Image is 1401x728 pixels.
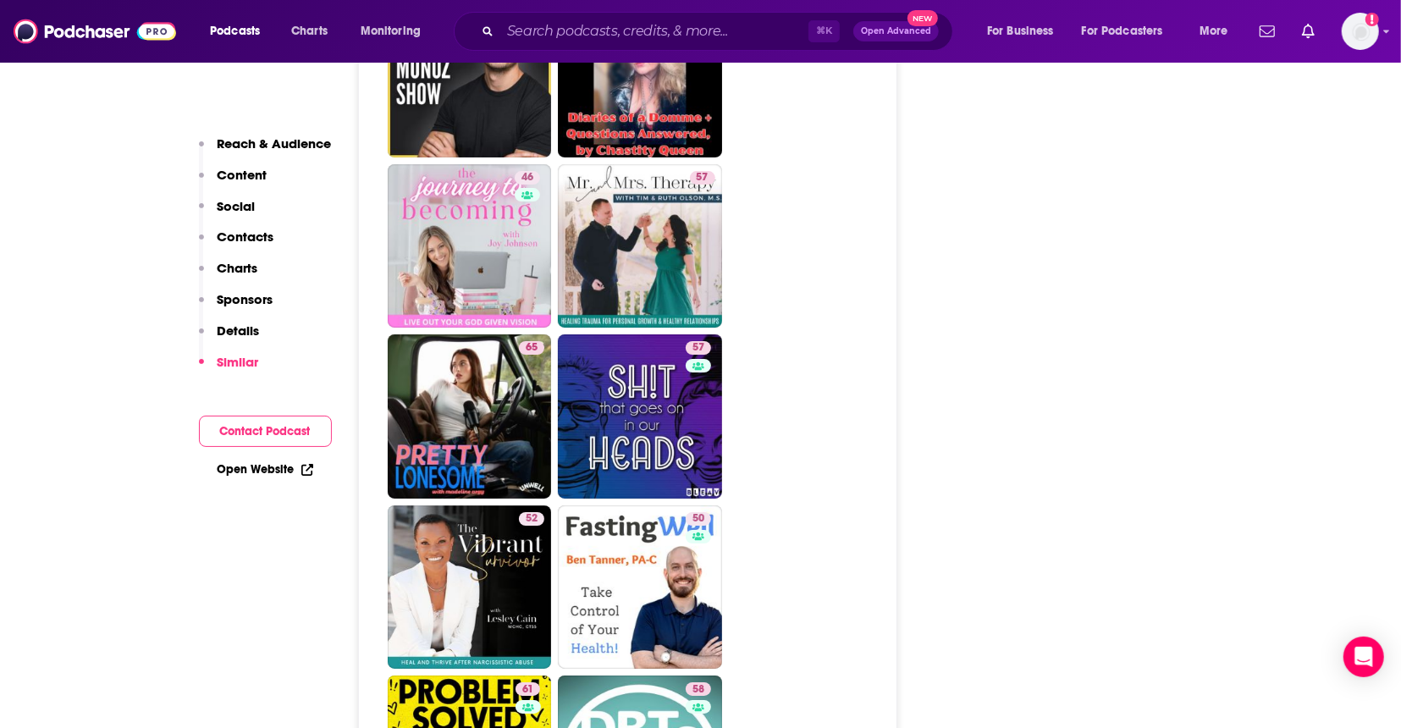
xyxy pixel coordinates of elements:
button: Charts [199,260,258,291]
a: 57 [558,164,722,328]
button: Contact Podcast [199,416,332,447]
span: 61 [522,681,533,698]
span: 46 [521,169,533,186]
a: 57 [686,341,711,355]
p: Similar [218,354,259,370]
button: open menu [198,18,282,45]
button: Reach & Audience [199,135,332,167]
button: Similar [199,354,259,385]
a: Charts [280,18,338,45]
a: 65 [388,334,552,499]
button: Contacts [199,229,274,260]
span: 50 [692,510,704,527]
a: 61 [516,682,540,696]
button: Social [199,198,256,229]
a: 65 [519,341,544,355]
a: Show notifications dropdown [1253,17,1282,46]
button: open menu [1071,18,1188,45]
p: Details [218,323,260,339]
span: 57 [697,169,709,186]
p: Reach & Audience [218,135,332,152]
input: Search podcasts, credits, & more... [500,18,808,45]
p: Sponsors [218,291,273,307]
span: 57 [692,339,704,356]
a: 52 [388,505,552,670]
button: Content [199,167,268,198]
a: 58 [686,682,711,696]
span: For Business [987,19,1054,43]
a: 52 [519,512,544,526]
span: Charts [291,19,328,43]
a: 46 [388,164,552,328]
button: open menu [349,18,443,45]
button: Details [199,323,260,354]
button: Show profile menu [1342,13,1379,50]
button: Open AdvancedNew [853,21,939,41]
span: ⌘ K [808,20,840,42]
span: Logged in as KTMSseat4 [1342,13,1379,50]
img: User Profile [1342,13,1379,50]
span: More [1200,19,1228,43]
p: Charts [218,260,258,276]
span: 58 [692,681,704,698]
a: 57 [690,171,715,185]
div: Search podcasts, credits, & more... [470,12,969,51]
a: Show notifications dropdown [1295,17,1321,46]
div: Open Intercom Messenger [1343,637,1384,677]
svg: Add a profile image [1365,13,1379,26]
a: 50 [686,512,711,526]
span: Open Advanced [861,27,931,36]
span: Podcasts [210,19,260,43]
p: Contacts [218,229,274,245]
span: New [907,10,938,26]
span: For Podcasters [1082,19,1163,43]
img: Podchaser - Follow, Share and Rate Podcasts [14,15,176,47]
span: Monitoring [361,19,421,43]
a: 57 [558,334,722,499]
button: Sponsors [199,291,273,323]
a: 46 [515,171,540,185]
button: open menu [1188,18,1249,45]
p: Content [218,167,268,183]
a: Open Website [218,462,313,477]
span: 65 [526,339,538,356]
button: open menu [975,18,1075,45]
a: 50 [558,505,722,670]
p: Social [218,198,256,214]
span: 52 [526,510,538,527]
